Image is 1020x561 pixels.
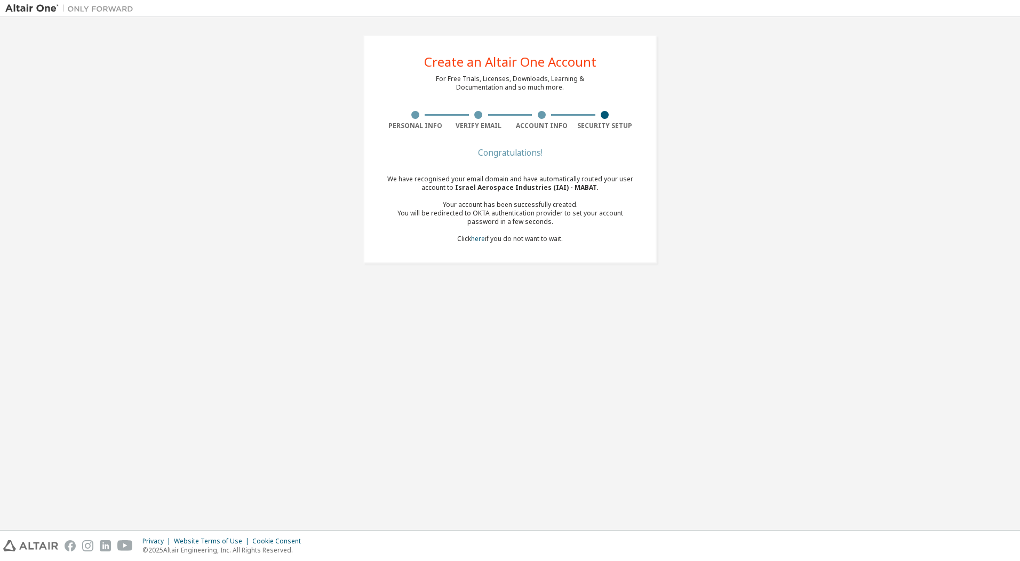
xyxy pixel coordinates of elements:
img: Altair One [5,3,139,14]
img: altair_logo.svg [3,540,58,551]
a: here [471,234,485,243]
div: Congratulations! [384,149,636,156]
img: instagram.svg [82,540,93,551]
div: Website Terms of Use [174,537,252,546]
div: Privacy [142,537,174,546]
img: facebook.svg [65,540,76,551]
div: Verify Email [447,122,511,130]
div: Your account has been successfully created. [384,201,636,209]
div: For Free Trials, Licenses, Downloads, Learning & Documentation and so much more. [436,75,584,92]
div: Cookie Consent [252,537,307,546]
div: Personal Info [384,122,447,130]
img: linkedin.svg [100,540,111,551]
div: Create an Altair One Account [424,55,596,68]
div: Account Info [510,122,573,130]
span: Israel Aerospace Industries (IAI) - MABAT . [455,183,599,192]
div: You will be redirected to OKTA authentication provider to set your account password in a few seco... [384,209,636,226]
div: We have recognised your email domain and have automatically routed your user account to Click if ... [384,175,636,243]
div: Security Setup [573,122,637,130]
img: youtube.svg [117,540,133,551]
p: © 2025 Altair Engineering, Inc. All Rights Reserved. [142,546,307,555]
